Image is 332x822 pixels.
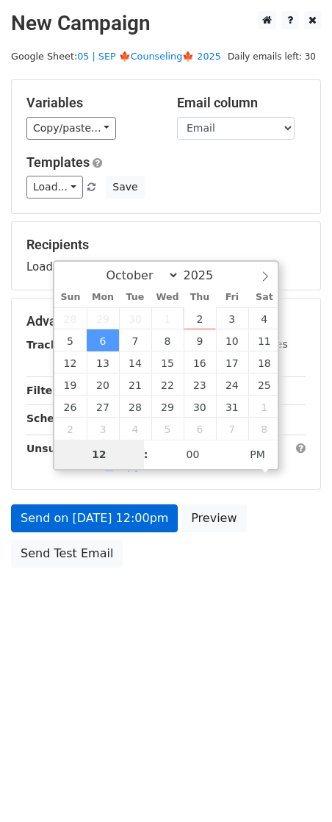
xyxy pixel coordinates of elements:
strong: Unsubscribe [26,443,98,454]
button: Save [106,176,144,199]
h2: New Campaign [11,11,321,36]
span: October 16, 2025 [184,351,216,374]
div: Loading... [26,237,306,275]
span: October 23, 2025 [184,374,216,396]
label: UTM Codes [230,337,287,352]
span: November 7, 2025 [216,418,248,440]
span: October 13, 2025 [87,351,119,374]
span: October 18, 2025 [248,351,281,374]
span: October 26, 2025 [54,396,87,418]
a: Copy/paste... [26,117,116,140]
span: November 8, 2025 [248,418,281,440]
span: October 12, 2025 [54,351,87,374]
span: October 8, 2025 [151,329,184,351]
span: October 27, 2025 [87,396,119,418]
span: Fri [216,293,248,302]
a: 05 | SEP 🍁Counseling🍁 2025 [77,51,221,62]
a: Templates [26,154,90,170]
span: Daily emails left: 30 [223,49,321,65]
span: Mon [87,293,119,302]
span: November 3, 2025 [87,418,119,440]
strong: Filters [26,385,64,396]
span: October 5, 2025 [54,329,87,351]
span: October 22, 2025 [151,374,184,396]
h5: Advanced [26,313,306,329]
span: October 6, 2025 [87,329,119,351]
span: October 4, 2025 [248,307,281,329]
a: Send Test Email [11,540,123,568]
span: Sat [248,293,281,302]
span: October 19, 2025 [54,374,87,396]
span: October 15, 2025 [151,351,184,374]
span: October 9, 2025 [184,329,216,351]
span: Click to toggle [237,440,278,469]
strong: Schedule [26,412,79,424]
span: Wed [151,293,184,302]
span: November 1, 2025 [248,396,281,418]
h5: Recipients [26,237,306,253]
span: October 3, 2025 [216,307,248,329]
span: November 5, 2025 [151,418,184,440]
input: Hour [54,440,144,469]
iframe: Chat Widget [259,751,332,822]
span: October 20, 2025 [87,374,119,396]
span: October 11, 2025 [248,329,281,351]
span: October 31, 2025 [216,396,248,418]
span: October 29, 2025 [151,396,184,418]
h5: Email column [177,95,306,111]
span: September 30, 2025 [119,307,151,329]
span: Sun [54,293,87,302]
a: Copy unsubscribe link [102,460,234,473]
span: September 28, 2025 [54,307,87,329]
span: Thu [184,293,216,302]
span: October 21, 2025 [119,374,151,396]
span: October 28, 2025 [119,396,151,418]
span: October 10, 2025 [216,329,248,351]
a: Daily emails left: 30 [223,51,321,62]
span: October 17, 2025 [216,351,248,374]
span: October 24, 2025 [216,374,248,396]
h5: Variables [26,95,155,111]
span: October 30, 2025 [184,396,216,418]
strong: Tracking [26,339,76,351]
span: November 2, 2025 [54,418,87,440]
span: : [144,440,148,469]
span: October 7, 2025 [119,329,151,351]
span: October 25, 2025 [248,374,281,396]
span: November 4, 2025 [119,418,151,440]
a: Send on [DATE] 12:00pm [11,504,178,532]
a: Load... [26,176,83,199]
input: Year [179,268,232,282]
span: November 6, 2025 [184,418,216,440]
small: Google Sheet: [11,51,221,62]
span: October 2, 2025 [184,307,216,329]
span: October 1, 2025 [151,307,184,329]
span: September 29, 2025 [87,307,119,329]
input: Minute [148,440,238,469]
a: Preview [181,504,246,532]
span: October 14, 2025 [119,351,151,374]
span: Tue [119,293,151,302]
